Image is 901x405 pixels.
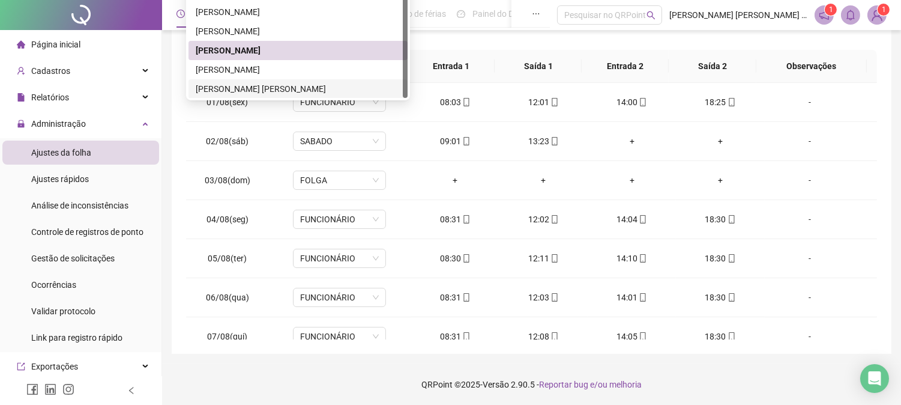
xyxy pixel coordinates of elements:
span: mobile [461,332,471,341]
div: 14:01 [597,291,666,304]
div: + [686,135,755,148]
div: [PERSON_NAME] [196,63,400,76]
span: 06/08(qua) [206,293,249,302]
div: Open Intercom Messenger [860,364,889,393]
span: Análise de inconsistências [31,201,128,210]
div: 18:25 [686,96,755,109]
span: FUNCIONÁRIO [300,210,379,228]
span: mobile [726,254,736,263]
span: 03/08(dom) [205,175,250,185]
span: mobile [726,293,736,302]
div: [PERSON_NAME] [196,5,400,19]
div: [PERSON_NAME] [196,44,400,57]
div: 14:05 [597,330,666,343]
div: 08:31 [421,213,490,226]
span: 01/08(sex) [206,97,248,107]
span: ellipsis [532,10,540,18]
span: 1 [882,5,886,14]
div: 18:30 [686,252,755,265]
div: 08:03 [421,96,490,109]
div: 12:03 [509,291,578,304]
span: mobile [461,98,471,106]
span: instagram [62,383,74,395]
span: dashboard [457,10,465,18]
span: Exportações [31,362,78,371]
div: 08:30 [421,252,490,265]
span: Relatórios [31,93,69,102]
div: JHONATA ANISIO DA SILVA [188,2,408,22]
span: Ocorrências [31,280,76,290]
span: Gestão de férias [385,9,446,19]
span: FUNCIONÁRIO [300,327,379,346]
span: mobile [461,254,471,263]
span: Painel do DP [472,9,519,19]
span: mobile [549,137,559,145]
div: - [774,330,845,343]
div: 08:31 [421,330,490,343]
th: Entrada 2 [582,50,669,83]
span: linkedin [44,383,56,395]
span: Ajustes rápidos [31,174,89,184]
span: FUNCIONÁRIO [300,288,379,306]
span: mobile [637,293,647,302]
span: notification [819,10,830,20]
div: 18:30 [686,291,755,304]
div: LUCINEIA ANDRADE DA SILVA [188,41,408,60]
span: 07/08(qui) [207,332,247,341]
th: Entrada 1 [408,50,495,83]
span: Reportar bug e/ou melhoria [539,380,642,389]
span: left [127,386,136,395]
span: mobile [549,293,559,302]
span: mobile [637,98,647,106]
span: FOLGA [300,171,379,189]
div: - [774,291,845,304]
th: Saída 2 [669,50,756,83]
div: - [774,174,845,187]
span: bell [845,10,856,20]
div: 14:04 [597,213,666,226]
div: 14:00 [597,96,666,109]
div: + [509,174,578,187]
sup: 1 [825,4,837,16]
div: SABRINA QUEZIA SILVA SANTOS ALVES ALVES [188,79,408,99]
span: mobile [637,215,647,224]
span: mobile [549,215,559,224]
span: mobile [726,215,736,224]
span: [PERSON_NAME] [PERSON_NAME] [PERSON_NAME] [PERSON_NAME] [669,8,807,22]
span: 04/08(seg) [206,215,249,224]
span: Ajustes da folha [31,148,91,157]
span: Página inicial [31,40,80,49]
div: + [597,174,666,187]
span: SABADO [300,132,379,150]
img: 54111 [868,6,886,24]
span: mobile [549,332,559,341]
div: 09:01 [421,135,490,148]
span: lock [17,120,25,128]
span: mobile [637,254,647,263]
div: [PERSON_NAME] [196,25,400,38]
span: mobile [461,215,471,224]
span: FUNCIONÁRIO [300,93,379,111]
div: + [686,174,755,187]
div: - [774,213,845,226]
div: 12:08 [509,330,578,343]
div: 12:01 [509,96,578,109]
div: NATALEE FERREIRA LOUREIRO [188,60,408,79]
th: Observações [756,50,867,83]
span: 1 [829,5,833,14]
div: 18:30 [686,213,755,226]
div: - [774,252,845,265]
span: mobile [549,98,559,106]
span: user-add [17,67,25,75]
span: home [17,40,25,49]
div: KARINE RAMOS CARVALHO [188,22,408,41]
span: mobile [637,332,647,341]
div: 12:02 [509,213,578,226]
span: facebook [26,383,38,395]
div: [PERSON_NAME] [PERSON_NAME] [196,82,400,96]
span: Administração [31,119,86,129]
span: Link para registro rápido [31,333,122,343]
div: + [597,135,666,148]
span: 02/08(sáb) [206,136,249,146]
span: export [17,362,25,371]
